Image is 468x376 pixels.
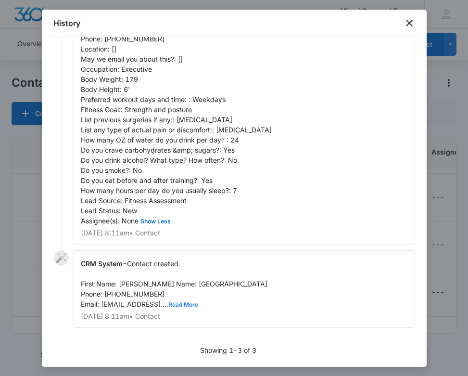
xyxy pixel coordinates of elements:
[404,17,415,29] button: close
[81,313,407,320] p: [DATE] 8:11am • Contact
[73,250,415,328] div: -
[200,345,256,355] p: Showing 1-3 of 3
[139,219,173,224] button: Show Less
[81,230,407,236] p: [DATE] 8:11am • Contact
[53,17,80,29] h1: History
[81,259,267,308] span: Contact created. First Name: [PERSON_NAME] Name: [GEOGRAPHIC_DATA] Phone: [PHONE_NUMBER] Email: [...
[168,302,198,308] button: Read More
[81,259,123,268] span: CRM System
